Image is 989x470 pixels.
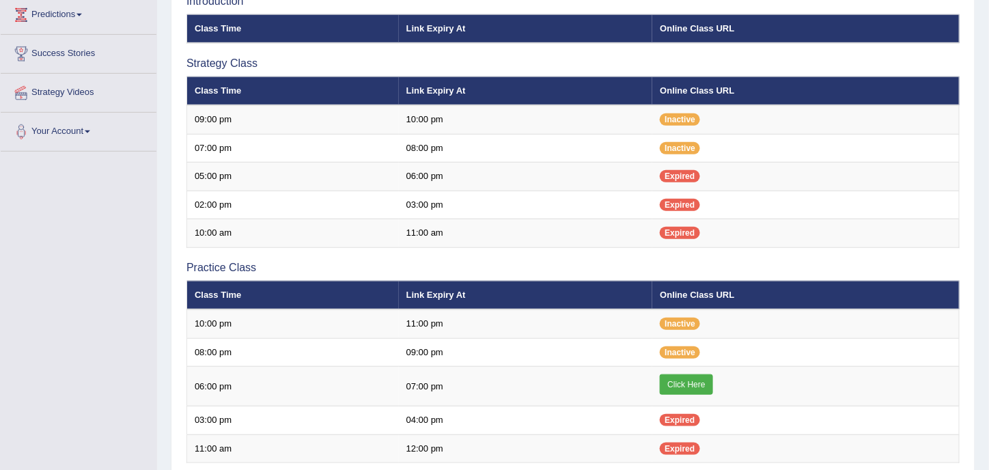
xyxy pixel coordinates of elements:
td: 08:00 pm [399,134,653,163]
th: Link Expiry At [399,281,653,309]
td: 09:00 pm [187,105,399,134]
span: Expired [660,170,699,182]
td: 05:00 pm [187,163,399,191]
span: Expired [660,443,699,455]
td: 03:00 pm [399,191,653,219]
a: Success Stories [1,35,156,69]
th: Class Time [187,77,399,105]
th: Class Time [187,281,399,309]
span: Inactive [660,346,700,359]
th: Class Time [187,14,399,43]
td: 07:00 pm [187,134,399,163]
td: 10:00 pm [399,105,653,134]
td: 06:00 pm [399,163,653,191]
h3: Practice Class [186,262,960,274]
td: 06:00 pm [187,367,399,406]
th: Link Expiry At [399,77,653,105]
th: Online Class URL [652,77,959,105]
td: 08:00 pm [187,338,399,367]
span: Expired [660,227,699,239]
span: Inactive [660,142,700,154]
td: 11:00 am [399,219,653,248]
td: 10:00 am [187,219,399,248]
th: Online Class URL [652,281,959,309]
th: Link Expiry At [399,14,653,43]
span: Inactive [660,318,700,330]
td: 11:00 am [187,434,399,463]
td: 03:00 pm [187,406,399,435]
td: 04:00 pm [399,406,653,435]
td: 07:00 pm [399,367,653,406]
td: 10:00 pm [187,309,399,338]
span: Expired [660,414,699,426]
a: Your Account [1,113,156,147]
th: Online Class URL [652,14,959,43]
h3: Strategy Class [186,57,960,70]
td: 11:00 pm [399,309,653,338]
span: Inactive [660,113,700,126]
td: 09:00 pm [399,338,653,367]
a: Strategy Videos [1,74,156,108]
td: 12:00 pm [399,434,653,463]
span: Expired [660,199,699,211]
td: 02:00 pm [187,191,399,219]
a: Click Here [660,374,712,395]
